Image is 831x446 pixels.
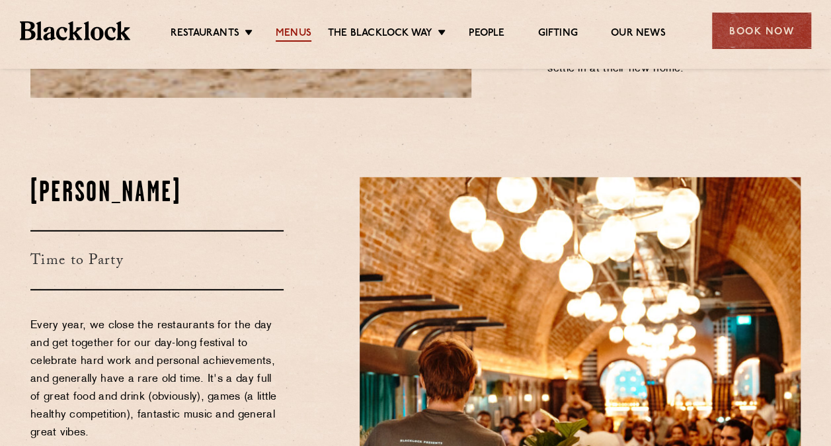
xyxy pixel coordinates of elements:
a: Menus [276,27,311,42]
a: The Blacklock Way [328,27,432,42]
h3: Time to Party [30,230,284,290]
a: Gifting [537,27,577,42]
h2: [PERSON_NAME] [30,177,284,210]
a: Our News [611,27,666,42]
div: Book Now [712,13,811,49]
a: People [469,27,504,42]
img: BL_Textured_Logo-footer-cropped.svg [20,21,130,40]
a: Restaurants [171,27,239,42]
